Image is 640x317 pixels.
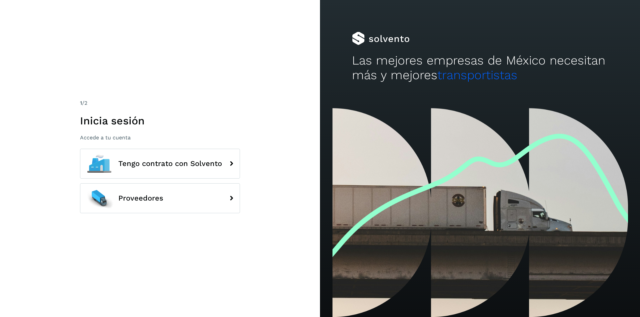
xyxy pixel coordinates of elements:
button: Proveedores [80,183,240,213]
div: /2 [80,99,240,107]
p: Accede a tu cuenta [80,134,240,141]
h2: Las mejores empresas de México necesitan más y mejores [352,53,608,83]
span: 1 [80,100,82,106]
button: Tengo contrato con Solvento [80,149,240,179]
h1: Inicia sesión [80,114,240,127]
span: Proveedores [118,194,163,202]
span: transportistas [437,68,517,82]
span: Tengo contrato con Solvento [118,160,222,168]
